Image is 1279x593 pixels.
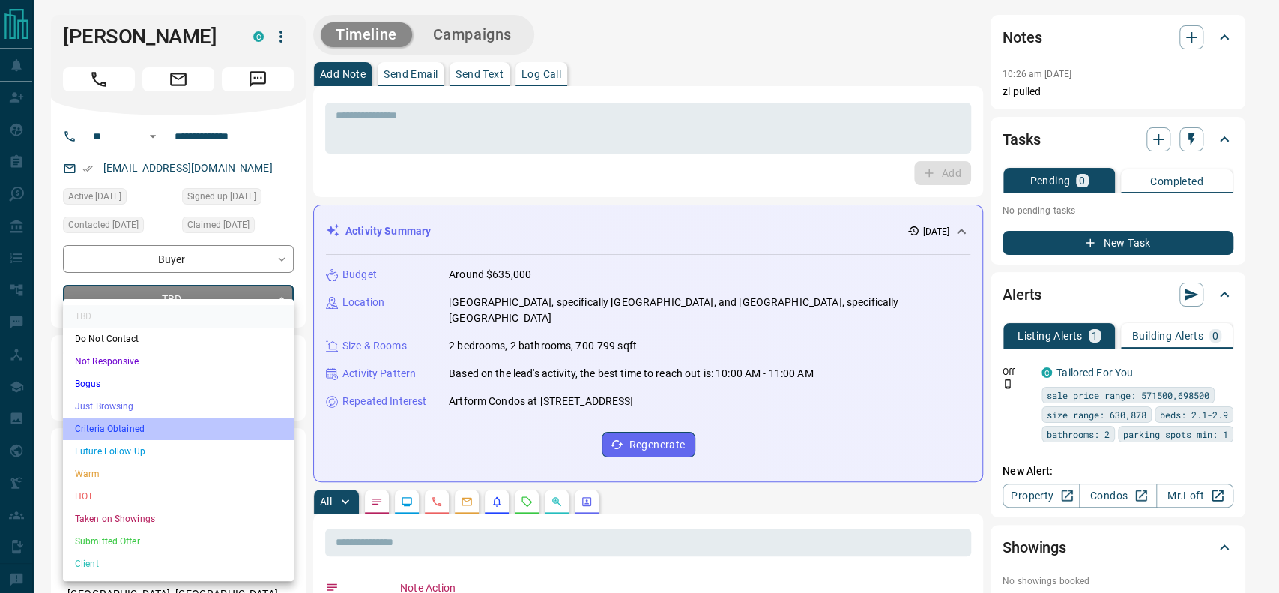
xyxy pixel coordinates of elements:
li: Bogus [63,373,294,395]
li: HOT [63,485,294,508]
li: Client [63,553,294,575]
li: Submitted Offer [63,530,294,553]
li: Criteria Obtained [63,418,294,440]
li: Warm [63,463,294,485]
li: Future Follow Up [63,440,294,463]
li: Do Not Contact [63,328,294,350]
li: Not Responsive [63,350,294,373]
li: Just Browsing [63,395,294,418]
li: Taken on Showings [63,508,294,530]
